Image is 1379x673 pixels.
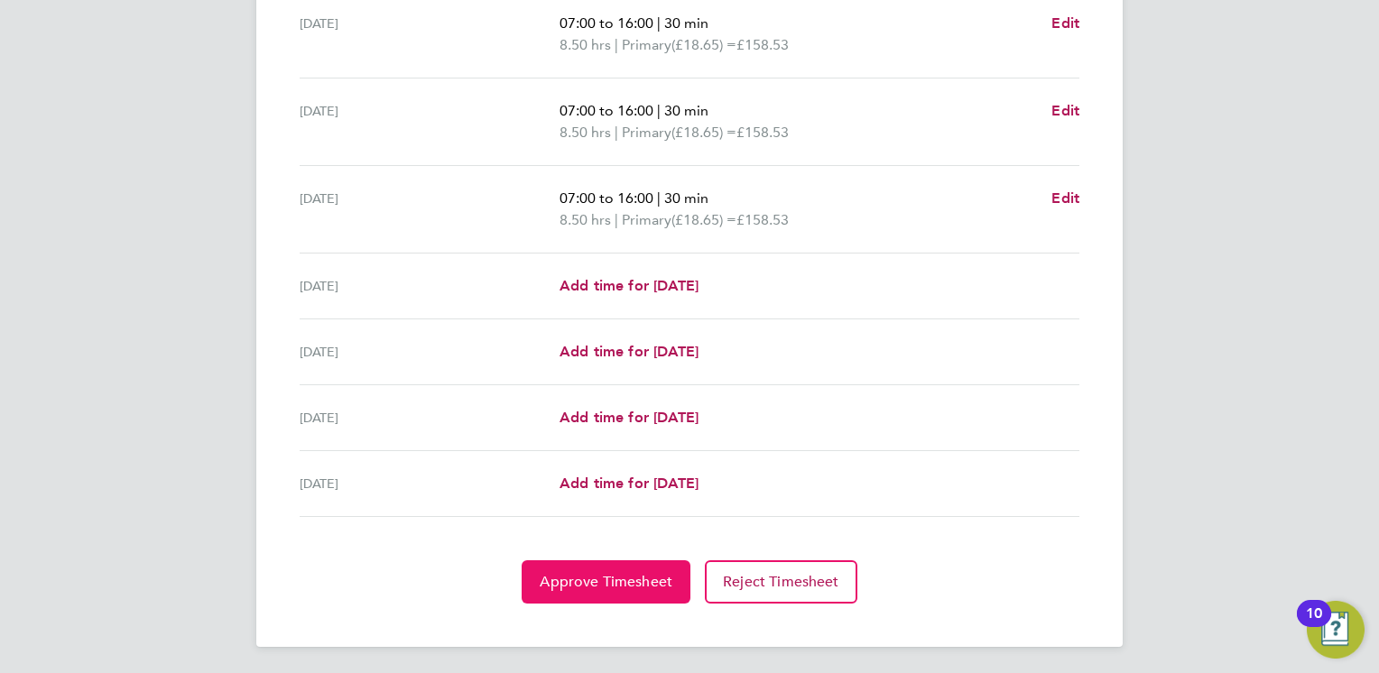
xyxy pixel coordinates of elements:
[560,275,699,297] a: Add time for [DATE]
[736,211,789,228] span: £158.53
[664,14,708,32] span: 30 min
[723,573,839,591] span: Reject Timesheet
[736,36,789,53] span: £158.53
[671,211,736,228] span: (£18.65) =
[671,36,736,53] span: (£18.65) =
[615,211,618,228] span: |
[560,211,611,228] span: 8.50 hrs
[300,473,560,494] div: [DATE]
[664,102,708,119] span: 30 min
[1051,13,1079,34] a: Edit
[1051,14,1079,32] span: Edit
[1051,102,1079,119] span: Edit
[1306,613,1322,637] div: 10
[1051,189,1079,207] span: Edit
[560,473,699,494] a: Add time for [DATE]
[560,102,653,119] span: 07:00 to 16:00
[522,560,690,604] button: Approve Timesheet
[671,124,736,141] span: (£18.65) =
[657,14,661,32] span: |
[622,209,671,231] span: Primary
[300,188,560,231] div: [DATE]
[1051,188,1079,209] a: Edit
[540,573,672,591] span: Approve Timesheet
[560,343,699,360] span: Add time for [DATE]
[622,34,671,56] span: Primary
[560,14,653,32] span: 07:00 to 16:00
[736,124,789,141] span: £158.53
[1307,601,1365,659] button: Open Resource Center, 10 new notifications
[560,409,699,426] span: Add time for [DATE]
[560,407,699,429] a: Add time for [DATE]
[300,407,560,429] div: [DATE]
[622,122,671,143] span: Primary
[300,100,560,143] div: [DATE]
[560,124,611,141] span: 8.50 hrs
[300,13,560,56] div: [DATE]
[1051,100,1079,122] a: Edit
[300,341,560,363] div: [DATE]
[560,341,699,363] a: Add time for [DATE]
[560,189,653,207] span: 07:00 to 16:00
[300,275,560,297] div: [DATE]
[705,560,857,604] button: Reject Timesheet
[664,189,708,207] span: 30 min
[657,102,661,119] span: |
[560,475,699,492] span: Add time for [DATE]
[657,189,661,207] span: |
[560,36,611,53] span: 8.50 hrs
[615,124,618,141] span: |
[560,277,699,294] span: Add time for [DATE]
[615,36,618,53] span: |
